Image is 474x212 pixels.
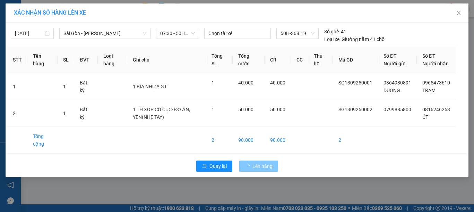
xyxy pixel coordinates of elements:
[15,30,43,37] input: 13/09/2025
[324,28,340,35] span: Số ghế:
[383,107,411,112] span: 0799885800
[338,80,372,85] span: SG1309250001
[209,162,227,170] span: Quay lại
[74,47,98,73] th: ĐVT
[63,28,146,39] span: Sài Gòn - Phan Rí
[383,53,397,59] span: Số ĐT
[422,80,450,85] span: 0965473610
[291,47,308,73] th: CC
[383,88,400,93] span: DUONG
[196,161,232,172] button: rollbackQuay lại
[265,47,291,73] th: CR
[133,84,167,89] span: 1 BÌA NHỰA GT
[160,28,195,39] span: 07:30 - 50H-368.19
[212,80,214,85] span: 1
[383,80,411,85] span: 0364980891
[127,47,206,73] th: Ghi chú
[63,111,66,116] span: 1
[239,161,278,172] button: Lên hàng
[422,61,449,66] span: Người nhận
[58,47,74,73] th: SL
[333,47,378,73] th: Mã GD
[281,28,314,39] span: 50H-368.19
[202,164,207,169] span: rollback
[270,107,285,112] span: 50.000
[74,100,98,127] td: Bất kỳ
[206,47,233,73] th: Tổng SL
[143,31,147,35] span: down
[422,53,436,59] span: Số ĐT
[252,162,273,170] span: Lên hàng
[7,47,27,73] th: STT
[456,10,462,16] span: close
[74,73,98,100] td: Bất kỳ
[14,9,86,16] span: XÁC NHẬN SỐ HÀNG LÊN XE
[206,127,233,154] td: 2
[422,107,450,112] span: 0816246253
[324,35,385,43] div: Giường nằm 41 chỗ
[233,127,265,154] td: 90.000
[63,84,66,89] span: 1
[7,100,27,127] td: 2
[265,127,291,154] td: 90.000
[324,28,346,35] div: 41
[449,3,468,23] button: Close
[238,107,253,112] span: 50.000
[98,47,127,73] th: Loại hàng
[383,61,406,66] span: Người gửi
[238,80,253,85] span: 40.000
[333,127,378,154] td: 2
[245,164,252,169] span: loading
[422,88,436,93] span: TRÂM
[27,127,58,154] td: Tổng cộng
[338,107,372,112] span: SG1309250002
[7,73,27,100] td: 1
[324,35,341,43] span: Loại xe:
[27,47,58,73] th: Tên hàng
[133,107,190,120] span: 1 TH XỐP CÓ CỤC- ĐỒ ĂN, YẾN(NHẸ TAY)
[422,114,428,120] span: ÚT
[270,80,285,85] span: 40.000
[233,47,265,73] th: Tổng cước
[212,107,214,112] span: 1
[308,47,333,73] th: Thu hộ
